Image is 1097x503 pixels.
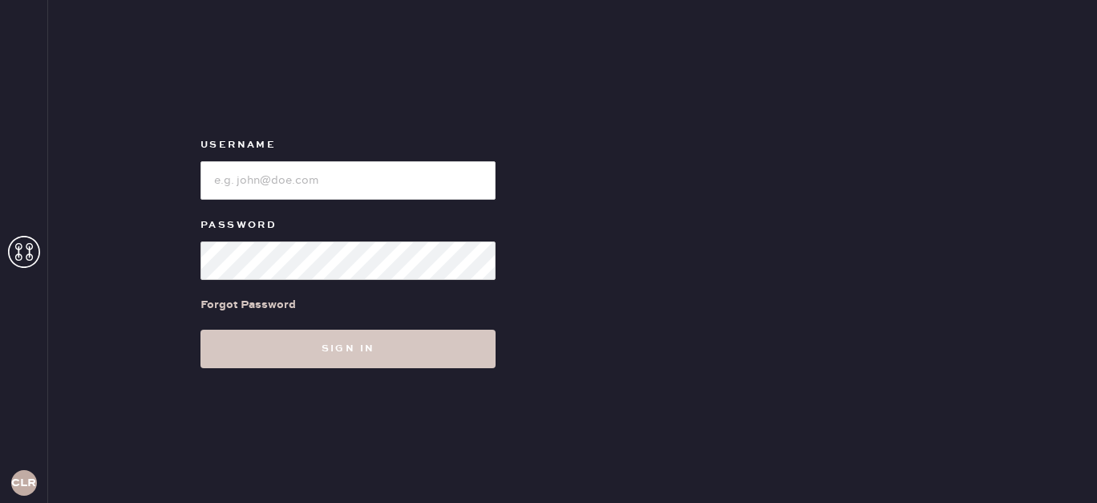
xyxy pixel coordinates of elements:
[11,477,36,489] h3: CLR
[200,280,296,330] a: Forgot Password
[200,296,296,314] div: Forgot Password
[200,330,496,368] button: Sign in
[200,136,496,155] label: Username
[200,161,496,200] input: e.g. john@doe.com
[200,216,496,235] label: Password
